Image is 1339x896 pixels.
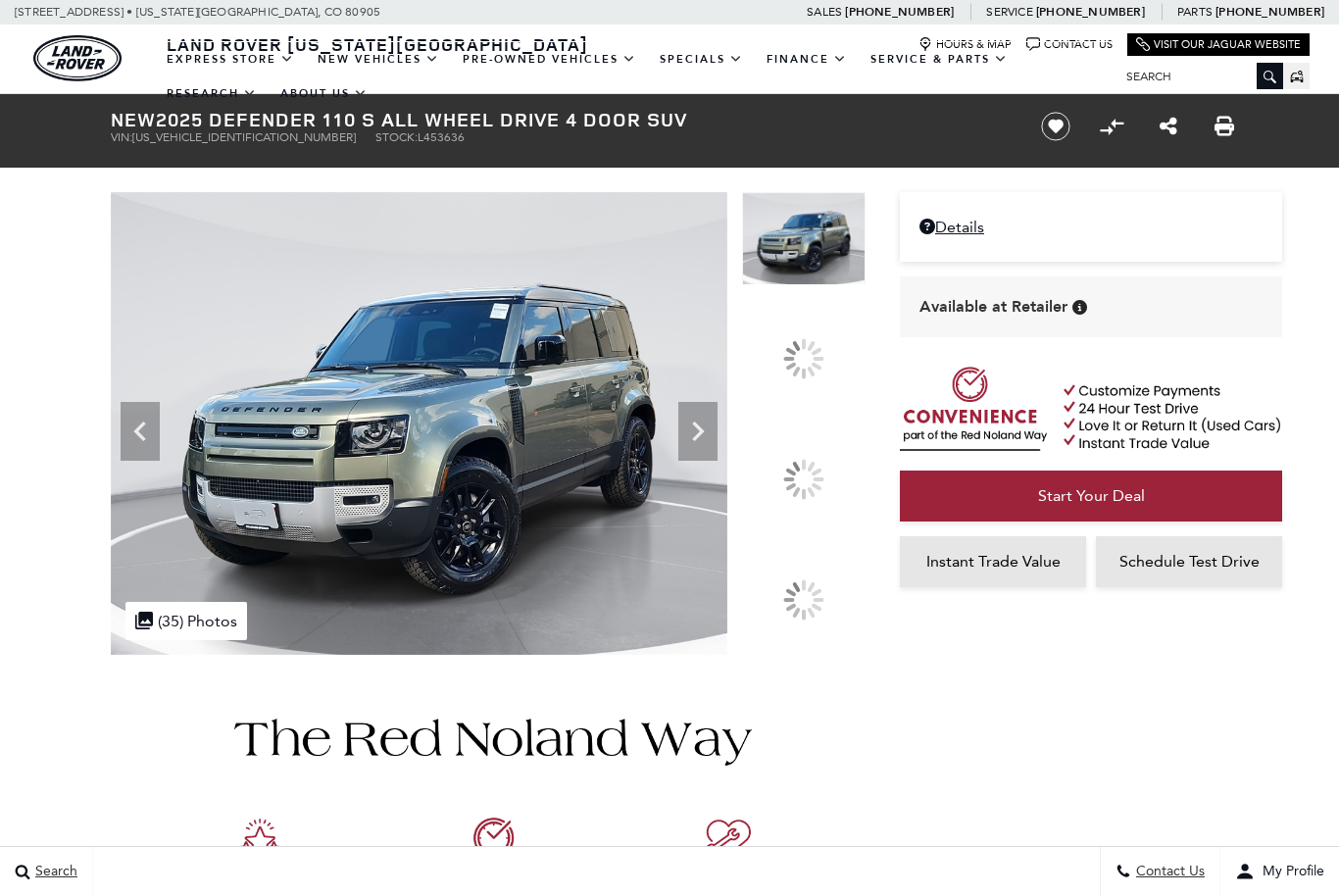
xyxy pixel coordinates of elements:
a: Visit Our Jaguar Website [1136,37,1301,52]
input: Search [1112,65,1283,88]
img: New 2025 Pangea Green LAND ROVER S image 1 [742,192,866,285]
strong: New [111,106,156,132]
a: land-rover [33,35,122,81]
a: EXPRESS STORE [155,42,306,76]
a: Schedule Test Drive [1096,536,1282,587]
a: Service & Parts [859,42,1019,76]
a: Research [155,76,269,111]
a: Share this New 2025 Defender 110 S All Wheel Drive 4 Door SUV [1160,115,1177,138]
span: VIN: [111,130,132,144]
a: [STREET_ADDRESS] • [US_STATE][GEOGRAPHIC_DATA], CO 80905 [15,5,380,19]
nav: Main Navigation [155,42,1112,111]
a: [PHONE_NUMBER] [1036,4,1145,20]
a: Details [919,218,1263,236]
span: Service [986,5,1032,19]
span: Instant Trade Value [926,552,1061,571]
a: Finance [755,42,859,76]
a: [PHONE_NUMBER] [845,4,954,20]
a: Specials [648,42,755,76]
span: Parts [1177,5,1213,19]
a: About Us [269,76,379,111]
button: Compare vehicle [1097,112,1126,141]
span: Schedule Test Drive [1119,552,1260,571]
div: (35) Photos [125,602,247,640]
a: Instant Trade Value [900,536,1086,587]
span: Sales [807,5,842,19]
span: Start Your Deal [1038,486,1145,505]
span: Stock: [375,130,418,144]
button: Save vehicle [1034,111,1077,142]
a: Land Rover [US_STATE][GEOGRAPHIC_DATA] [155,32,600,56]
span: Contact Us [1131,864,1205,880]
img: New 2025 Pangea Green LAND ROVER S image 1 [111,192,727,655]
a: Start Your Deal [900,471,1282,522]
a: Pre-Owned Vehicles [451,42,648,76]
a: New Vehicles [306,42,451,76]
button: user-profile-menu [1220,847,1339,896]
a: Hours & Map [918,37,1012,52]
a: [PHONE_NUMBER] [1215,4,1324,20]
span: My Profile [1255,864,1324,880]
span: Available at Retailer [919,296,1067,318]
a: Contact Us [1026,37,1113,52]
span: [US_VEHICLE_IDENTIFICATION_NUMBER] [132,130,356,144]
span: Land Rover [US_STATE][GEOGRAPHIC_DATA] [167,32,588,56]
a: Print this New 2025 Defender 110 S All Wheel Drive 4 Door SUV [1215,115,1234,138]
span: Search [30,864,77,880]
img: Land Rover [33,35,122,81]
span: L453636 [418,130,465,144]
h1: 2025 Defender 110 S All Wheel Drive 4 Door SUV [111,109,1008,130]
div: Vehicle is in stock and ready for immediate delivery. Due to demand, availability is subject to c... [1072,300,1087,315]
